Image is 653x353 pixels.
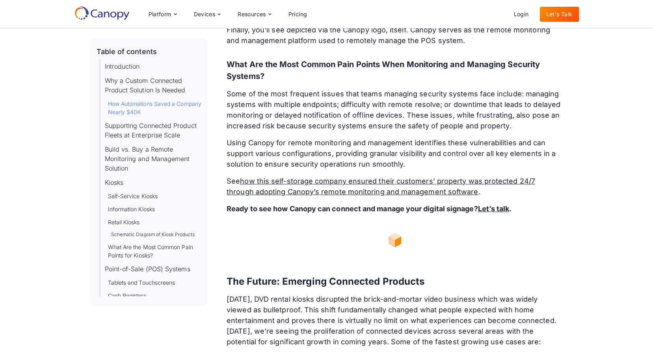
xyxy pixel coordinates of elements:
p: See . [227,176,563,197]
a: How Automations Saved a Company Nearly $40K [108,100,202,116]
a: Retail Kiosks [108,218,140,226]
a: Point-of-Sale (POS) Systems [105,264,190,274]
p: Using Canopy for remote monitoring and management identifies these vulnerabilities and can suppor... [227,137,563,169]
div: Platform [149,11,171,17]
strong: The Future: Emerging Connected Products [227,276,424,287]
a: how this self-storage company ensured their customers’ property was protected 24/7 through adopti... [227,177,535,196]
a: Introduction [105,62,140,71]
p: [DATE], DVD rental kiosks disrupted the brick-and-mortar video business which was widely viewed a... [227,294,563,347]
a: Information Kiosks [108,205,155,213]
a: What Are the Most Common Pain Points for Kiosks? [108,243,202,259]
a: Pricing [282,7,314,22]
a: Supporting Connected Product Fleets at Enterprise Scale [105,121,202,140]
div: Resources [238,11,266,17]
a: Why a Custom Connected Product Solution Is Needed [105,76,202,95]
strong: What Are the Most Common Pain Points When Monitoring and Managing Security Systems? [227,60,540,81]
div: Devices [194,11,216,17]
a: Cash Registers [108,291,146,300]
a: Tablets and Touchscreens [108,278,175,287]
a: Kiosks [105,178,123,187]
strong: . [509,205,512,213]
a: Let’s talk [478,205,510,213]
a: Let's Talk [540,7,579,22]
a: Build vs. Buy a Remote Monitoring and Management Solution [105,145,202,173]
div: Resources [231,6,277,22]
a: Self-Service Kiosks [108,192,158,200]
div: Devices [188,6,227,22]
p: Some of the most frequent issues that teams managing security systems face include: managing syst... [227,88,563,131]
a: Schematic Diagram of Kiosk Products [111,231,195,238]
div: Table of contents [97,47,157,56]
div: Platform [142,6,183,22]
strong: Ready to see how Canopy can connect and manage your digital signage? [227,205,478,213]
a: Login [508,7,535,22]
